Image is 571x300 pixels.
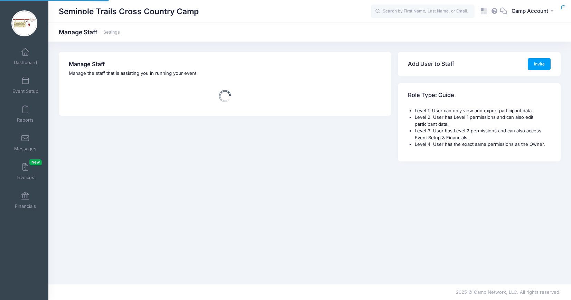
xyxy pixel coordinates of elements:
a: Dashboard [9,44,42,69]
button: Invite [528,58,551,70]
a: InvoicesNew [9,159,42,184]
span: Event Setup [12,88,38,94]
h3: Add User to Staff [408,54,454,74]
button: Camp Account [507,3,561,19]
img: Seminole Trails Cross Country Camp [11,10,37,36]
p: Manage the staff that is assisting you in running your event. [69,70,381,77]
span: Dashboard [14,60,37,65]
span: Reports [17,117,34,123]
h4: Manage Staff [69,61,381,68]
li: Level 2: User has Level 1 permissions and can also edit participant data. [415,114,551,127]
input: Search by First Name, Last Name, or Email... [371,5,475,18]
a: Event Setup [9,73,42,97]
span: Messages [14,146,36,152]
span: Financials [15,203,36,209]
li: Level 4: User has the exact same permissions as the Owner. [415,141,551,148]
h1: Seminole Trails Cross Country Camp [59,3,199,19]
h1: Manage Staff [59,28,120,36]
span: 2025 © Camp Network, LLC. All rights reserved. [456,289,561,295]
h3: Role Type: Guide [408,85,454,105]
a: Financials [9,188,42,212]
li: Level 3: User has Level 2 permissions and can also access Event Setup & Financials. [415,127,551,141]
a: Messages [9,131,42,155]
span: Invoices [17,175,34,180]
li: Level 1: User can only view and export participant data. [415,107,551,114]
a: Settings [103,30,120,35]
span: Camp Account [512,7,548,15]
span: New [29,159,42,165]
a: Reports [9,102,42,126]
